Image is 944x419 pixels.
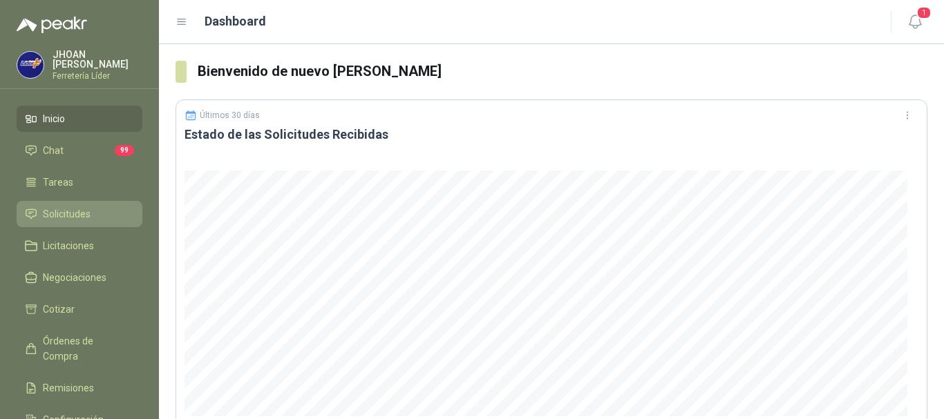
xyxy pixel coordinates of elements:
[17,201,142,227] a: Solicitudes
[17,137,142,164] a: Chat99
[43,380,94,396] span: Remisiones
[903,10,927,35] button: 1
[17,328,142,369] a: Órdenes de Compra
[17,169,142,195] a: Tareas
[43,111,65,126] span: Inicio
[53,72,142,80] p: Ferretería Líder
[43,238,94,253] span: Licitaciones
[185,126,918,143] h3: Estado de las Solicitudes Recibidas
[43,175,73,190] span: Tareas
[17,17,87,33] img: Logo peakr
[17,106,142,132] a: Inicio
[43,206,91,222] span: Solicitudes
[916,6,932,19] span: 1
[17,233,142,259] a: Licitaciones
[17,296,142,322] a: Cotizar
[43,270,106,285] span: Negociaciones
[198,61,927,82] h3: Bienvenido de nuevo [PERSON_NAME]
[53,50,142,69] p: JHOAN [PERSON_NAME]
[115,145,134,156] span: 99
[17,264,142,291] a: Negociaciones
[43,333,129,364] span: Órdenes de Compra
[43,143,64,158] span: Chat
[205,12,266,31] h1: Dashboard
[200,110,260,120] p: Últimos 30 días
[43,302,75,317] span: Cotizar
[17,52,44,78] img: Company Logo
[17,375,142,401] a: Remisiones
